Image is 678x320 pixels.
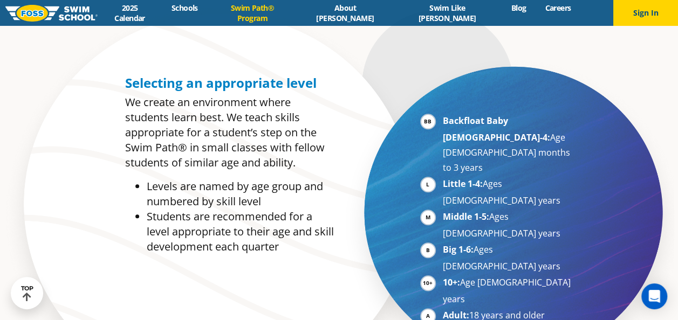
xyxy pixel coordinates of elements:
[162,3,207,13] a: Schools
[207,3,297,23] a: Swim Path® Program
[443,178,483,190] strong: Little 1-4:
[443,211,489,222] strong: Middle 1-5:
[536,3,580,13] a: Careers
[641,283,667,309] div: Open Intercom Messenger
[125,95,334,170] p: We create an environment where students learn best. We teach skills appropriate for a student’s s...
[98,3,162,23] a: 2025 Calendar
[297,3,393,23] a: About [PERSON_NAME]
[5,5,98,22] img: FOSS Swim School Logo
[443,209,575,241] li: Ages [DEMOGRAPHIC_DATA] years
[443,242,575,274] li: Ages [DEMOGRAPHIC_DATA] years
[443,115,550,143] strong: Backfloat Baby [DEMOGRAPHIC_DATA]-4:
[443,276,460,288] strong: 10+:
[443,113,575,175] li: Age [DEMOGRAPHIC_DATA] months to 3 years
[147,179,334,209] li: Levels are named by age group and numbered by skill level
[393,3,502,23] a: Swim Like [PERSON_NAME]
[147,209,334,254] li: Students are recommended for a level appropriate to their age and skill development each quarter
[443,244,474,255] strong: Big 1-6:
[502,3,536,13] a: Blog
[21,285,33,302] div: TOP
[125,74,317,92] span: Selecting an appropriate level
[443,176,575,208] li: Ages [DEMOGRAPHIC_DATA] years
[443,275,575,307] li: Age [DEMOGRAPHIC_DATA] years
